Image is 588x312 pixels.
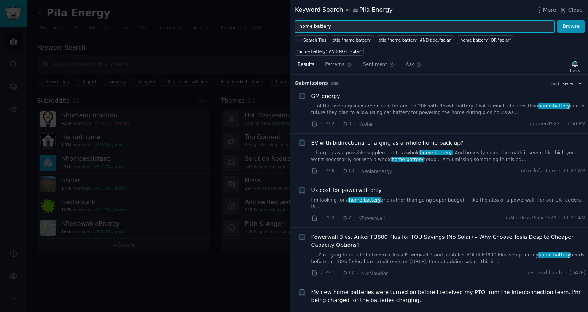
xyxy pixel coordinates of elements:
[563,121,564,128] span: ·
[457,35,513,44] a: "home battery" OR "solar"
[363,61,387,68] span: Sentiment
[311,252,586,265] a: ..., I’m trying to decide between a Tesla Powerwall 3 and an Anker SOLIX F3800 Plus setup for myh...
[295,20,554,33] input: Try a keyword related to your business
[311,233,586,249] a: Powerwall 3 vs. Anker F3800 Plus for TOU Savings (No Solar) – Why Choose Tesla Despite Cheaper Ca...
[354,120,355,128] span: ·
[337,269,339,277] span: ·
[325,61,344,68] span: Patterns
[559,168,561,174] span: ·
[521,168,556,174] span: u/smilefor9mm
[297,49,362,54] div: "home battery" AND NOT "solar"
[357,269,358,277] span: ·
[358,122,373,127] span: r/solar
[538,252,571,258] span: home battery
[551,81,560,86] div: Sort
[295,80,328,87] span: Submission s
[568,6,583,14] span: Close
[325,215,334,222] span: 2
[295,47,364,56] a: "home battery" AND NOT "solar"
[566,270,567,277] span: ·
[391,157,424,162] span: home battery
[331,35,374,44] a: title:"home battery"
[562,81,583,86] button: Recent
[543,6,556,14] span: More
[311,186,382,194] a: Uk cost for powerwall only
[320,167,322,175] span: ·
[562,81,576,86] span: Recent
[295,5,393,15] div: Keyword Search Pila Energy
[419,150,453,155] span: home battery
[303,37,327,43] span: Search Tips
[360,59,398,74] a: Sentiment
[341,168,354,174] span: 13
[530,121,559,128] span: u/green1982
[325,270,334,277] span: 1
[311,150,586,163] a: ...harging as a possible supplement to a wholehome battery. And honestly doing the math it seems ...
[311,92,340,100] a: GM energy
[459,37,512,43] div: "home battery" OR "solar"
[341,270,354,277] span: 17
[298,61,314,68] span: Results
[538,103,571,109] span: home battery
[403,59,425,74] a: Ask
[320,214,322,222] span: ·
[295,35,328,44] button: Search Tips
[337,214,339,222] span: ·
[354,214,355,222] span: ·
[563,215,585,222] span: 11:21 AM
[337,167,339,175] span: ·
[311,103,586,116] a: ... of the used equinox are on sale for around 20k with 85kwh battery. That is much cheaper thanh...
[377,35,454,44] a: title:"home battery" AND title:"solar"
[527,270,563,277] span: u/stretxhbandz
[333,37,373,43] div: title:"home battery"
[361,271,388,276] span: r/TeslaSolar
[559,6,583,14] button: Close
[331,81,339,86] span: 100
[311,139,464,147] a: EV with bidirectional charging as a whole home back up?
[559,215,561,222] span: ·
[311,197,586,210] a: I'm looking for ahome batteryand rather than going super budget, I like the idea of a powerwall. ...
[325,121,334,128] span: 2
[361,169,392,174] span: r/solarenergy
[346,7,350,14] span: in
[311,288,586,304] a: My new home batteries were turned on before I received my PTO from the Interconnection team. I'm ...
[567,58,583,74] button: Track
[563,168,585,174] span: 11:27 AM
[348,197,381,203] span: home battery
[295,59,317,74] a: Results
[322,59,355,74] a: Patterns
[357,167,358,175] span: ·
[337,120,339,128] span: ·
[406,61,414,68] span: Ask
[320,120,322,128] span: ·
[557,20,585,33] button: Browse
[320,269,322,277] span: ·
[570,68,580,73] div: Track
[325,168,334,174] span: 6
[358,216,385,221] span: r/Powerwall
[535,6,556,14] button: More
[341,215,351,222] span: 7
[341,121,351,128] span: 3
[570,270,585,277] span: [DATE]
[506,215,556,222] span: u/Mindless-Panic9579
[567,121,585,128] span: 1:50 PM
[379,37,453,43] div: title:"home battery" AND title:"solar"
